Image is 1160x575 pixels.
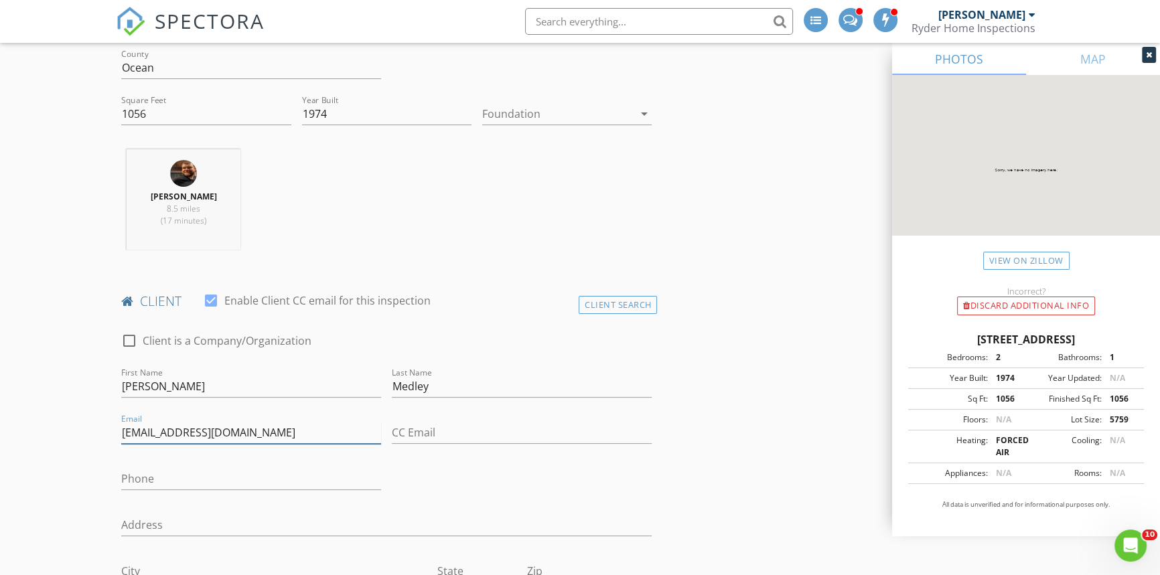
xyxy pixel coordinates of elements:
[121,293,652,310] h4: client
[1026,434,1102,459] div: Cooling:
[912,372,988,384] div: Year Built:
[912,393,988,405] div: Sq Ft:
[983,252,1070,270] a: View on Zillow
[1026,351,1102,363] div: Bathrooms:
[224,294,431,307] label: Enable Client CC email for this inspection
[892,75,1160,268] img: streetview
[1110,467,1125,479] span: N/A
[579,296,658,314] div: Client Search
[636,106,652,122] i: arrow_drop_down
[151,191,217,202] strong: [PERSON_NAME]
[996,414,1011,425] span: N/A
[116,18,265,46] a: SPECTORA
[155,7,265,35] span: SPECTORA
[912,351,988,363] div: Bedrooms:
[988,351,1026,363] div: 2
[1026,43,1160,75] a: MAP
[170,160,197,187] img: headshot1.jpg
[1102,351,1140,363] div: 1
[1142,529,1157,540] span: 10
[143,334,311,347] label: Client is a Company/Organization
[996,467,1011,479] span: N/A
[892,286,1160,297] div: Incorrect?
[1102,414,1140,426] div: 5759
[988,434,1026,459] div: FORCED AIR
[988,393,1026,405] div: 1056
[1110,434,1125,446] span: N/A
[167,203,200,214] span: 8.5 miles
[525,8,793,35] input: Search everything...
[912,414,988,426] div: Floors:
[1102,393,1140,405] div: 1056
[912,467,988,479] div: Appliances:
[1026,467,1102,479] div: Rooms:
[1026,414,1102,426] div: Lot Size:
[988,372,1026,384] div: 1974
[912,434,988,459] div: Heating:
[161,215,206,226] span: (17 minutes)
[1026,372,1102,384] div: Year Updated:
[912,21,1035,35] div: Ryder Home Inspections
[908,331,1144,347] div: [STREET_ADDRESS]
[938,8,1025,21] div: [PERSON_NAME]
[957,297,1095,315] div: Discard Additional info
[908,500,1144,509] p: All data is unverified and for informational purposes only.
[892,43,1026,75] a: PHOTOS
[116,7,145,36] img: The Best Home Inspection Software - Spectora
[1114,529,1147,562] iframe: Intercom live chat
[1110,372,1125,384] span: N/A
[1026,393,1102,405] div: Finished Sq Ft:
